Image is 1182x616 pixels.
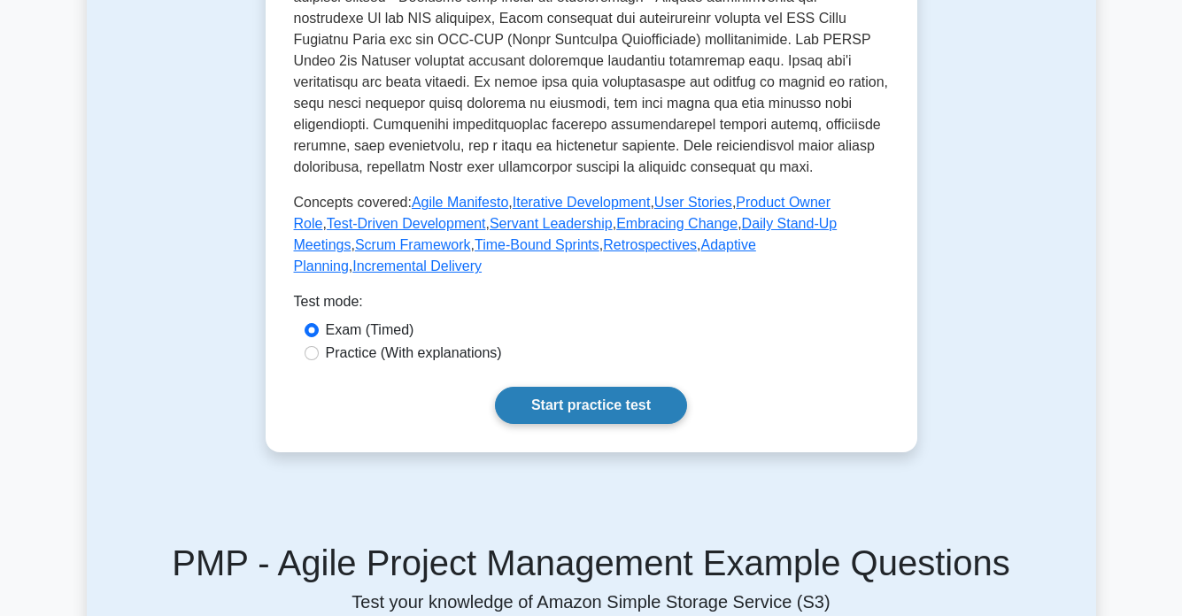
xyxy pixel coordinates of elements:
a: Scrum Framework [355,237,471,252]
h5: PMP - Agile Project Management Example Questions [97,542,1085,584]
div: Test mode: [294,291,889,320]
a: Test-Driven Development [327,216,486,231]
p: Test your knowledge of Amazon Simple Storage Service (S3) [97,591,1085,612]
a: Retrospectives [603,237,697,252]
a: Start practice test [495,387,687,424]
label: Practice (With explanations) [326,343,502,364]
a: Embracing Change [616,216,738,231]
a: Time-Bound Sprints [475,237,599,252]
a: Servant Leadership [490,216,613,231]
a: Daily Stand-Up Meetings [294,216,838,252]
p: Concepts covered: , , , , , , , , , , , , [294,192,889,277]
a: Incremental Delivery [352,258,482,273]
label: Exam (Timed) [326,320,414,341]
a: Iterative Development [513,195,651,210]
a: Product Owner Role [294,195,831,231]
a: User Stories [654,195,732,210]
a: Agile Manifesto [412,195,508,210]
